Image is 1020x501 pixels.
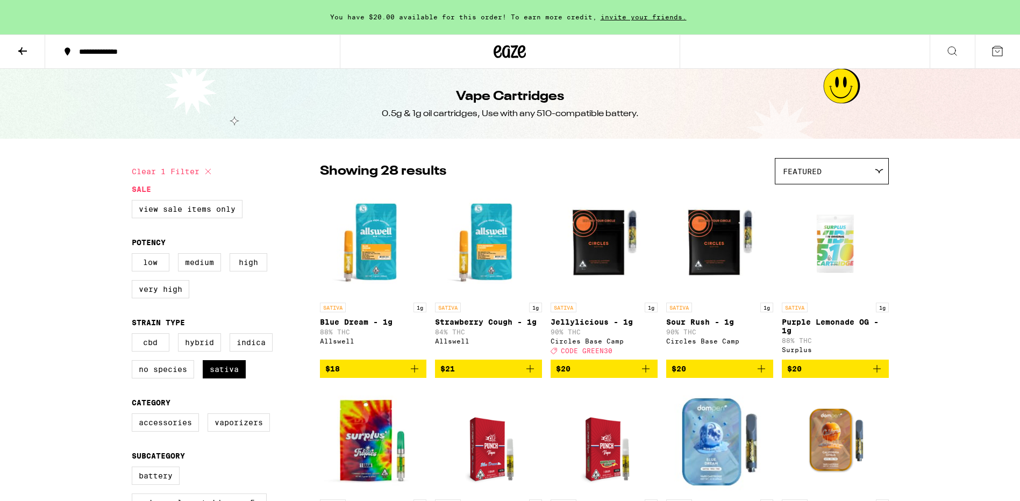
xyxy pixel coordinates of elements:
[561,347,612,354] span: CODE GREEN30
[666,360,773,378] button: Add to bag
[666,338,773,345] div: Circles Base Camp
[783,167,822,176] span: Featured
[529,303,542,312] p: 1g
[666,318,773,326] p: Sour Rush - 1g
[178,333,221,352] label: Hybrid
[435,328,542,335] p: 84% THC
[447,387,530,494] img: Punch Edibles - Blue Dream - 1g
[132,398,170,407] legend: Category
[382,108,639,120] div: 0.5g & 1g oil cartridges, Use with any 510-compatible battery.
[413,303,426,312] p: 1g
[551,190,658,360] a: Open page for Jellylicious - 1g from Circles Base Camp
[208,413,270,432] label: Vaporizers
[672,364,686,373] span: $20
[132,238,166,247] legend: Potency
[551,360,658,378] button: Add to bag
[132,158,215,185] button: Clear 1 filter
[132,333,169,352] label: CBD
[645,303,658,312] p: 1g
[666,387,773,494] img: Dompen - Blue Dream - 1g
[876,303,889,312] p: 1g
[551,303,576,312] p: SATIVA
[782,303,808,312] p: SATIVA
[551,338,658,345] div: Circles Base Camp
[325,364,340,373] span: $18
[782,318,889,335] p: Purple Lemonade OG - 1g
[320,387,427,494] img: Surplus - Strawberry Daze - 1g
[320,162,446,181] p: Showing 28 results
[666,190,773,360] a: Open page for Sour Rush - 1g from Circles Base Camp
[132,318,185,327] legend: Strain Type
[782,190,889,360] a: Open page for Purple Lemonade OG - 1g from Surplus
[782,360,889,378] button: Add to bag
[320,190,427,360] a: Open page for Blue Dream - 1g from Allswell
[435,360,542,378] button: Add to bag
[132,413,199,432] label: Accessories
[132,452,185,460] legend: Subcategory
[132,280,189,298] label: Very High
[666,190,773,297] img: Circles Base Camp - Sour Rush - 1g
[203,360,246,378] label: Sativa
[666,303,692,312] p: SATIVA
[782,346,889,353] div: Surplus
[787,364,802,373] span: $20
[320,303,346,312] p: SATIVA
[782,337,889,344] p: 88% THC
[456,88,564,106] h1: Vape Cartridges
[320,328,427,335] p: 88% THC
[760,303,773,312] p: 1g
[230,333,273,352] label: Indica
[132,200,242,218] label: View Sale Items Only
[782,387,889,494] img: Dompen - California Citrus - 1g
[666,328,773,335] p: 90% THC
[330,13,597,20] span: You have $20.00 available for this order! To earn more credit,
[435,190,542,297] img: Allswell - Strawberry Cough - 1g
[230,253,267,271] label: High
[320,318,427,326] p: Blue Dream - 1g
[320,338,427,345] div: Allswell
[320,190,427,297] img: Allswell - Blue Dream - 1g
[562,387,646,494] img: Punch Edibles - Super Sour Diesel - 1g
[440,364,455,373] span: $21
[435,338,542,345] div: Allswell
[435,303,461,312] p: SATIVA
[551,328,658,335] p: 90% THC
[320,360,427,378] button: Add to bag
[597,13,690,20] span: invite your friends.
[132,360,194,378] label: No Species
[435,190,542,360] a: Open page for Strawberry Cough - 1g from Allswell
[556,364,570,373] span: $20
[132,467,180,485] label: Battery
[132,253,169,271] label: Low
[792,190,879,297] img: Surplus - Purple Lemonade OG - 1g
[132,185,151,194] legend: Sale
[551,318,658,326] p: Jellylicious - 1g
[178,253,221,271] label: Medium
[551,190,658,297] img: Circles Base Camp - Jellylicious - 1g
[435,318,542,326] p: Strawberry Cough - 1g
